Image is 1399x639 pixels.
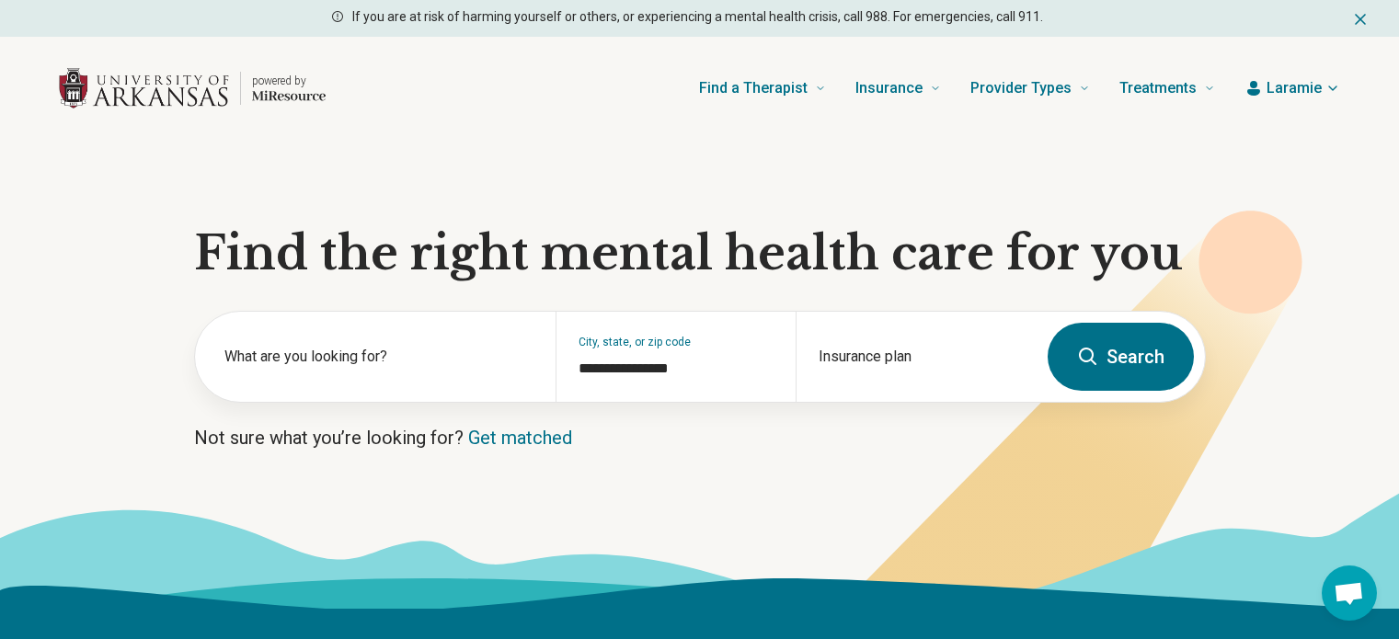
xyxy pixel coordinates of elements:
[855,51,941,125] a: Insurance
[194,425,1206,451] p: Not sure what you’re looking for?
[352,7,1043,27] p: If you are at risk of harming yourself or others, or experiencing a mental health crisis, call 98...
[252,74,326,88] p: powered by
[699,51,826,125] a: Find a Therapist
[468,427,572,449] a: Get matched
[855,75,923,101] span: Insurance
[970,51,1090,125] a: Provider Types
[1244,77,1340,99] button: Laramie
[1119,51,1215,125] a: Treatments
[1351,7,1370,29] button: Dismiss
[59,59,326,118] a: Home page
[699,75,808,101] span: Find a Therapist
[970,75,1072,101] span: Provider Types
[224,346,533,368] label: What are you looking for?
[1322,565,1377,621] div: Open chat
[194,226,1206,281] h1: Find the right mental health care for you
[1048,323,1194,391] button: Search
[1267,77,1322,99] span: Laramie
[1119,75,1197,101] span: Treatments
